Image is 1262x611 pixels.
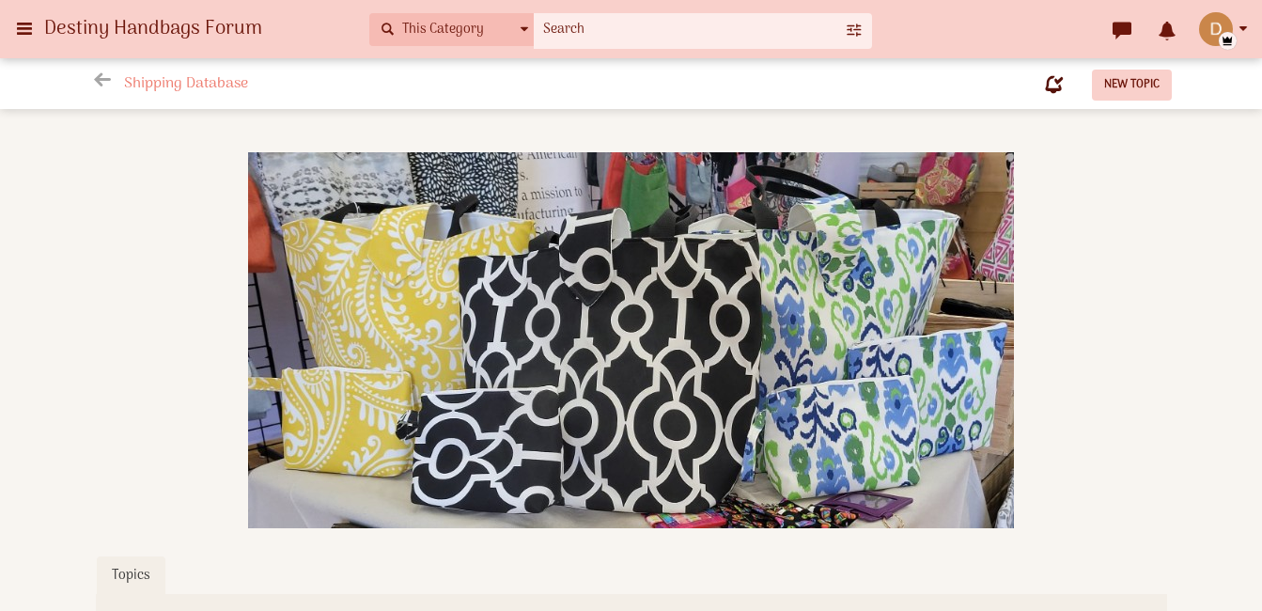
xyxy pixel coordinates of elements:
img: 8RqJvmAAAABklEQVQDANyDrwAQDGiwAAAAAElFTkSuQmCC [1199,12,1233,46]
a: Topics [97,556,165,596]
input: Search [534,13,844,46]
span: Shipping Database [124,71,248,96]
button: This Category [369,13,534,46]
a: New Topic [1092,70,1172,100]
a: Destiny Handbags Forum [44,12,360,46]
span: New Topic [1104,75,1160,94]
span: This Category [397,20,484,39]
span: Destiny Handbags Forum [44,13,276,45]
